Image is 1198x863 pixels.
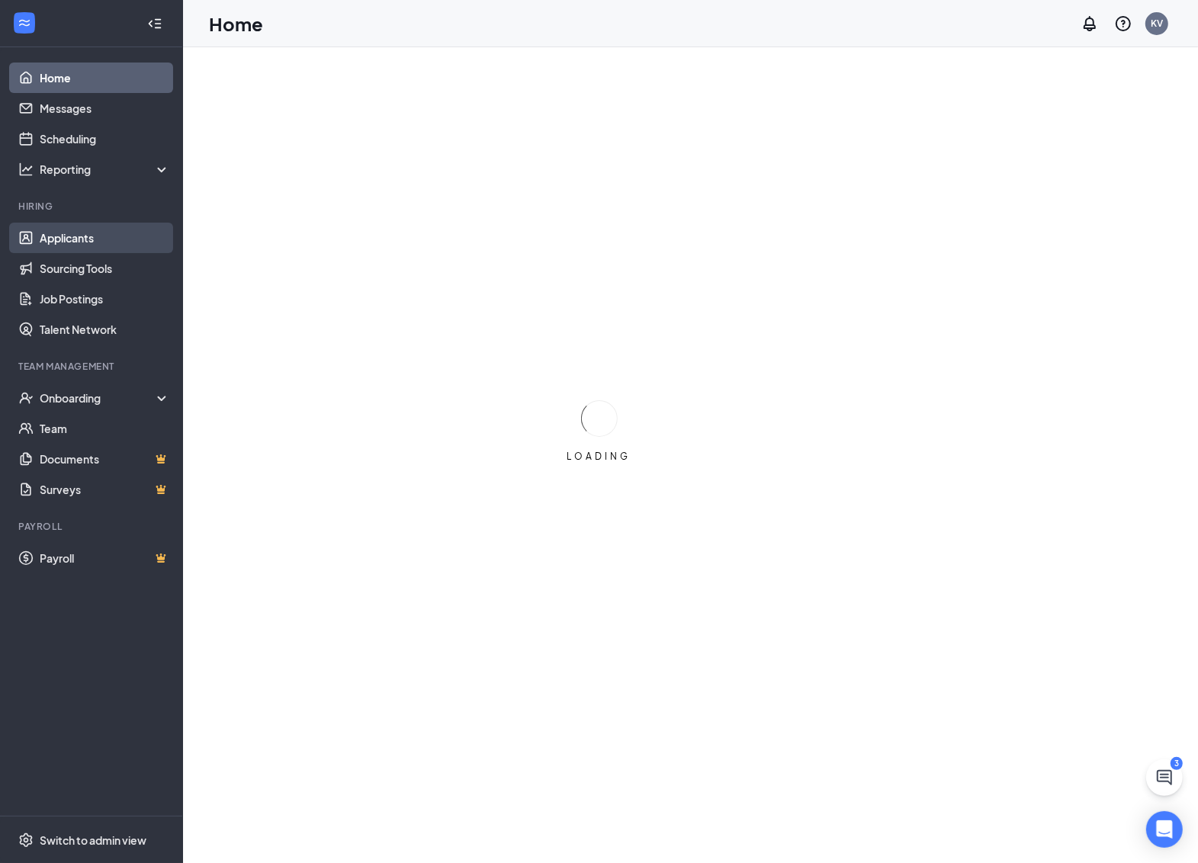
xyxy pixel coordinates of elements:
svg: UserCheck [18,390,34,406]
a: Talent Network [40,314,170,345]
div: Open Intercom Messenger [1146,811,1183,848]
a: Job Postings [40,284,170,314]
button: ChatActive [1146,759,1183,796]
a: Team [40,413,170,444]
a: SurveysCrown [40,474,170,505]
svg: WorkstreamLogo [17,15,32,30]
svg: Analysis [18,162,34,177]
a: Applicants [40,223,170,253]
svg: ChatActive [1155,768,1174,787]
a: Scheduling [40,124,170,154]
a: Sourcing Tools [40,253,170,284]
a: PayrollCrown [40,543,170,573]
svg: Notifications [1081,14,1099,33]
div: Payroll [18,520,167,533]
div: KV [1151,17,1163,30]
a: DocumentsCrown [40,444,170,474]
div: Team Management [18,360,167,373]
svg: QuestionInfo [1114,14,1132,33]
h1: Home [209,11,263,37]
div: Reporting [40,162,171,177]
div: Onboarding [40,390,157,406]
svg: Collapse [147,16,162,31]
div: Hiring [18,200,167,213]
div: 3 [1171,757,1183,770]
div: LOADING [561,450,638,463]
div: Switch to admin view [40,833,146,848]
a: Home [40,63,170,93]
svg: Settings [18,833,34,848]
a: Messages [40,93,170,124]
